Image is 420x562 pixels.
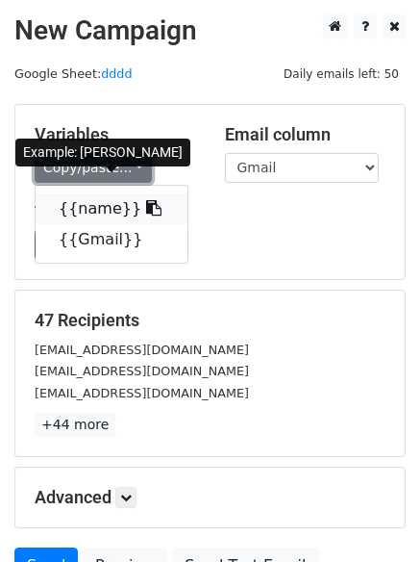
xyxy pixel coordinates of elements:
small: [EMAIL_ADDRESS][DOMAIN_NAME] [35,386,249,400]
a: +44 more [35,413,115,437]
h2: New Campaign [14,14,406,47]
h5: Advanced [35,487,385,508]
div: Example: [PERSON_NAME] [15,139,190,166]
h5: Variables [35,124,196,145]
a: dddd [101,66,132,81]
h5: 47 Recipients [35,310,385,331]
small: [EMAIL_ADDRESS][DOMAIN_NAME] [35,364,249,378]
a: {{name}} [36,193,187,224]
a: {{Gmail}} [36,224,187,255]
small: [EMAIL_ADDRESS][DOMAIN_NAME] [35,343,249,357]
h5: Email column [225,124,386,145]
span: Daily emails left: 50 [277,64,406,85]
iframe: Chat Widget [324,470,420,562]
small: Google Sheet: [14,66,133,81]
a: Daily emails left: 50 [277,66,406,81]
